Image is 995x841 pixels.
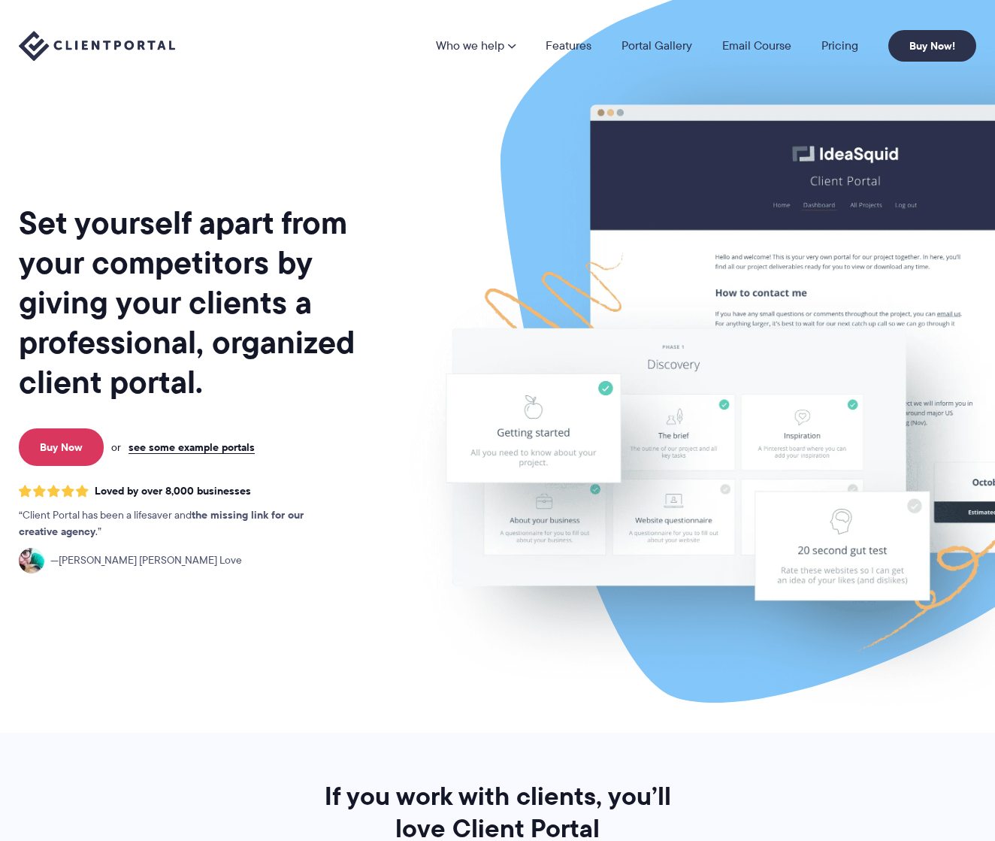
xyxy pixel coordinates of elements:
[19,428,104,466] a: Buy Now
[19,203,402,402] h1: Set yourself apart from your competitors by giving your clients a professional, organized client ...
[111,440,121,454] span: or
[436,40,516,52] a: Who we help
[95,485,251,498] span: Loved by over 8,000 businesses
[50,552,242,569] span: [PERSON_NAME] [PERSON_NAME] Love
[821,40,858,52] a: Pricing
[19,507,304,540] strong: the missing link for our creative agency
[722,40,791,52] a: Email Course
[621,40,692,52] a: Portal Gallery
[19,507,334,540] p: Client Portal has been a lifesaver and .
[546,40,591,52] a: Features
[129,440,255,454] a: see some example portals
[888,30,976,62] a: Buy Now!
